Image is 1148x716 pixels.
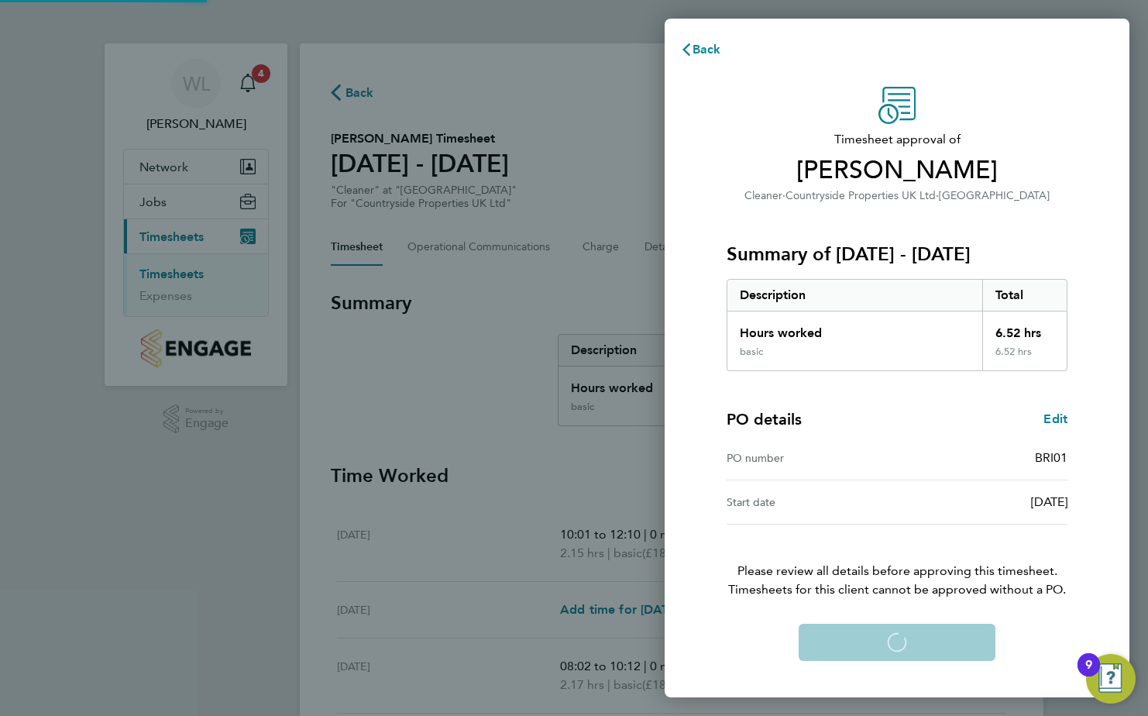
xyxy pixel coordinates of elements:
div: Hours worked [727,312,982,346]
div: basic [740,346,763,358]
button: Open Resource Center, 9 new notifications [1086,654,1136,704]
span: · [936,189,939,202]
span: Back [693,42,721,57]
span: [GEOGRAPHIC_DATA] [939,189,1050,202]
div: Total [982,280,1067,311]
span: BRI01 [1035,450,1067,465]
div: [DATE] [897,493,1067,511]
a: Edit [1043,410,1067,429]
span: [PERSON_NAME] [727,155,1067,186]
h4: PO details [727,408,802,430]
div: Start date [727,493,897,511]
span: Timesheet approval of [727,130,1067,149]
span: Edit [1043,411,1067,426]
p: Please review all details before approving this timesheet. [708,525,1086,599]
div: Summary of 22 - 28 Sep 2025 [727,279,1067,371]
div: Description [727,280,982,311]
span: Countryside Properties UK Ltd [785,189,936,202]
span: Cleaner [744,189,782,202]
div: PO number [727,449,897,467]
button: Back [665,34,737,65]
span: · [782,189,785,202]
h3: Summary of [DATE] - [DATE] [727,242,1067,267]
div: 6.52 hrs [982,312,1067,346]
span: Timesheets for this client cannot be approved without a PO. [708,580,1086,599]
div: 6.52 hrs [982,346,1067,370]
div: 9 [1085,665,1092,685]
